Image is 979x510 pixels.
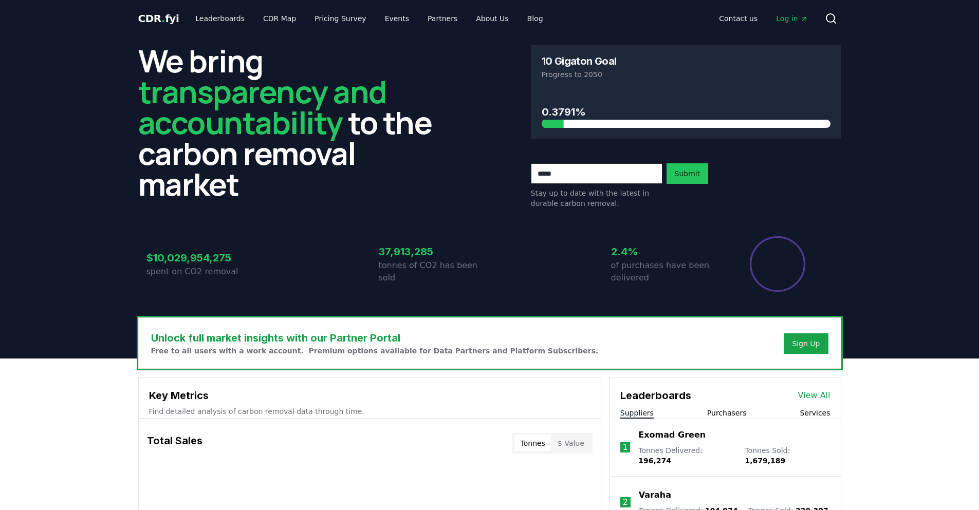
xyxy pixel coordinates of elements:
[379,244,490,259] h3: 37,913,285
[745,445,830,466] p: Tonnes Sold :
[711,9,766,28] a: Contact us
[622,441,627,454] p: 1
[149,406,590,417] p: Find detailed analysis of carbon removal data through time.
[620,408,654,418] button: Suppliers
[187,9,551,28] nav: Main
[146,250,257,266] h3: $10,029,954,275
[542,56,617,66] h3: 10 Gigaton Goal
[255,9,304,28] a: CDR Map
[138,45,449,199] h2: We bring to the carbon removal market
[711,9,816,28] nav: Main
[800,408,830,418] button: Services
[639,489,671,501] a: Varaha
[149,388,590,403] h3: Key Metrics
[768,9,816,28] a: Log in
[138,70,386,143] span: transparency and accountability
[798,389,830,402] a: View All
[620,388,691,403] h3: Leaderboards
[468,9,516,28] a: About Us
[138,12,179,25] span: CDR fyi
[146,266,257,278] p: spent on CO2 removal
[377,9,417,28] a: Events
[611,259,722,284] p: of purchases have been delivered
[623,496,628,508] p: 2
[514,435,551,451] button: Tonnes
[776,13,808,24] span: Log in
[638,445,734,466] p: Tonnes Delivered :
[531,188,662,209] p: Stay up to date with the latest in durable carbon removal.
[161,12,165,25] span: .
[419,9,466,28] a: Partners
[784,333,828,354] button: Sign Up
[749,235,806,293] div: Percentage of sales delivered
[707,408,747,418] button: Purchasers
[745,457,785,465] span: 1,679,189
[667,163,709,184] button: Submit
[638,457,671,465] span: 196,274
[542,69,830,80] p: Progress to 2050
[306,9,374,28] a: Pricing Survey
[138,11,179,26] a: CDR.fyi
[147,433,202,454] h3: Total Sales
[638,429,706,441] a: Exomad Green
[187,9,253,28] a: Leaderboards
[519,9,551,28] a: Blog
[792,338,820,349] a: Sign Up
[611,244,722,259] h3: 2.4%
[551,435,590,451] button: $ Value
[379,259,490,284] p: tonnes of CO2 has been sold
[542,104,830,120] h3: 0.3791%
[151,330,599,346] h3: Unlock full market insights with our Partner Portal
[151,346,599,356] p: Free to all users with a work account. Premium options available for Data Partners and Platform S...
